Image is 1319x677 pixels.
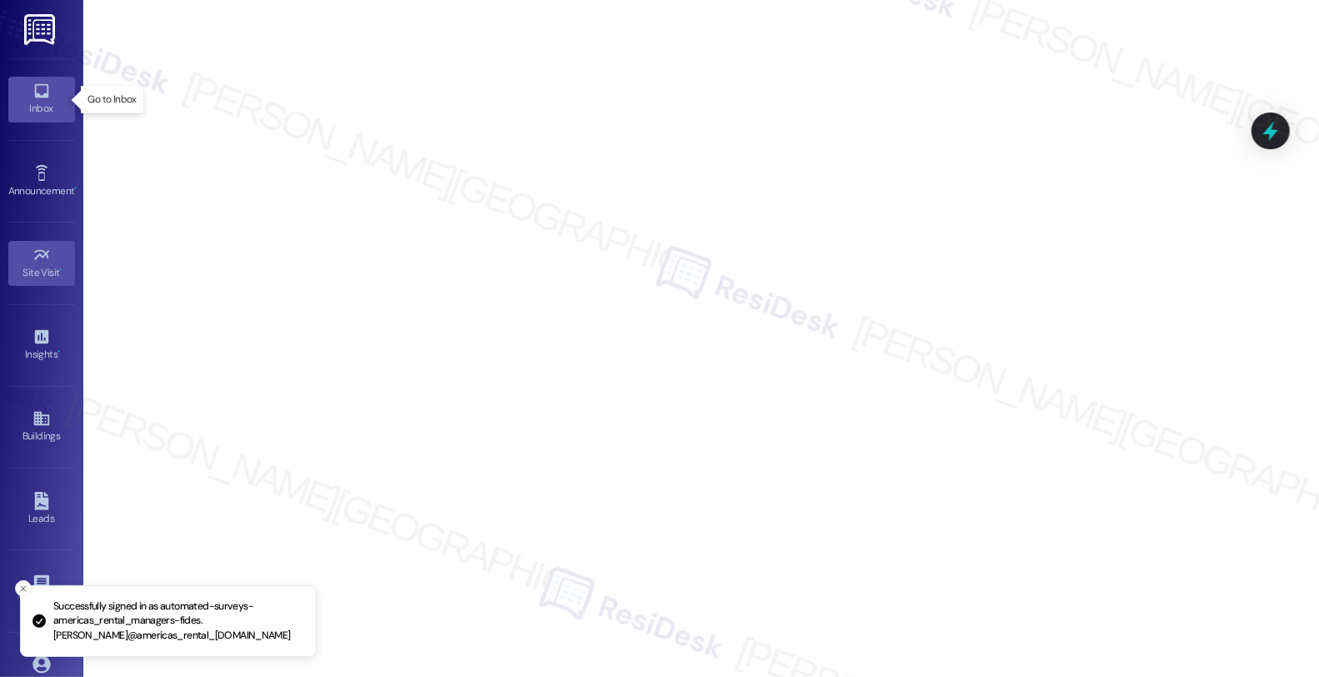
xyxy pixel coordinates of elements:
[60,264,62,276] span: •
[74,183,77,194] span: •
[8,487,75,532] a: Leads
[8,77,75,122] a: Inbox
[8,323,75,368] a: Insights •
[57,346,60,358] span: •
[53,599,302,644] p: Successfully signed in as automated-surveys-americas_rental_managers-fides.[PERSON_NAME]@americas...
[15,580,32,597] button: Close toast
[8,241,75,286] a: Site Visit •
[24,14,58,45] img: ResiDesk Logo
[8,404,75,449] a: Buildings
[8,569,75,614] a: Templates •
[87,93,136,107] p: Go to Inbox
